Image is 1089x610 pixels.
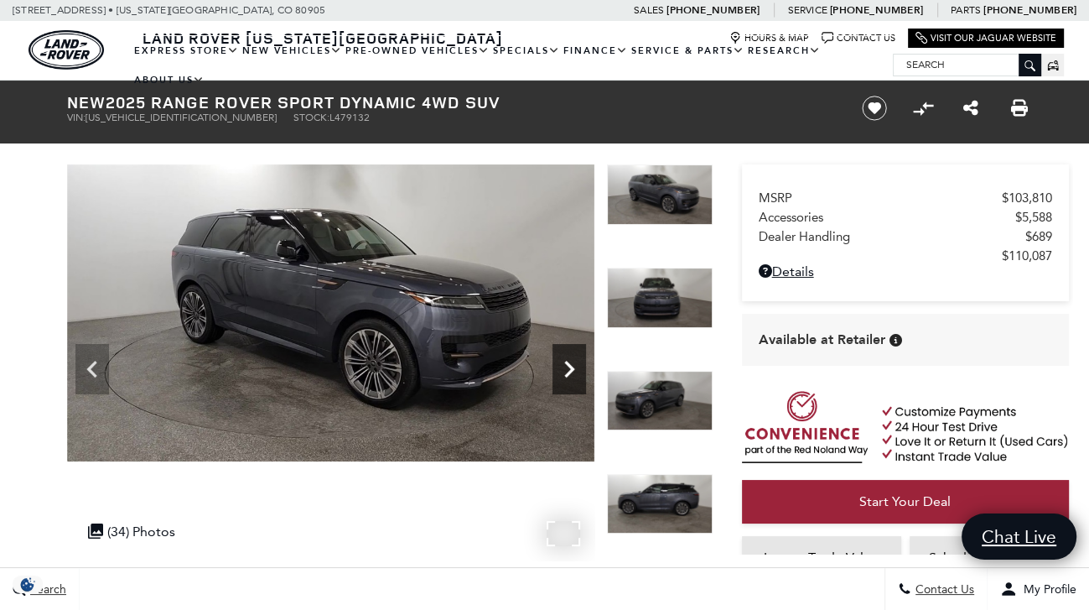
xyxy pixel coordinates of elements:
img: New 2025 Varesine Blue Land Rover Dynamic image 2 [607,164,713,225]
a: New Vehicles [241,36,344,65]
a: land-rover [29,30,104,70]
a: Hours & Map [729,32,809,44]
a: EXPRESS STORE [132,36,241,65]
img: New 2025 Varesine Blue Land Rover Dynamic image 5 [607,474,713,534]
span: $103,810 [1002,190,1052,206]
a: [PHONE_NUMBER] [830,3,923,17]
span: $689 [1025,229,1052,244]
a: Share this New 2025 Range Rover Sport Dynamic 4WD SUV [963,98,978,118]
a: About Us [132,65,206,95]
a: Specials [491,36,562,65]
a: Accessories $5,588 [759,210,1052,225]
button: Save vehicle [856,95,893,122]
span: Instant Trade Value [764,550,879,566]
strong: New [67,91,106,113]
span: Chat Live [973,525,1065,548]
span: My Profile [1017,582,1076,597]
span: Contact Us [911,582,974,597]
a: Chat Live [962,514,1076,560]
span: Schedule Test Drive [929,550,1049,566]
a: Visit Our Jaguar Website [915,32,1056,44]
span: Accessories [759,210,1015,225]
span: [US_VEHICLE_IDENTIFICATION_NUMBER] [86,112,277,123]
a: Contact Us [822,32,895,44]
span: $5,588 [1015,210,1052,225]
a: [PHONE_NUMBER] [983,3,1076,17]
span: Stock: [293,112,329,123]
span: Service [787,4,827,16]
span: VIN: [67,112,86,123]
a: [PHONE_NUMBER] [666,3,760,17]
a: MSRP $103,810 [759,190,1052,206]
section: Click to Open Cookie Consent Modal [8,576,47,593]
span: Start Your Deal [859,493,951,509]
a: Details [759,263,1052,279]
a: Finance [562,36,630,65]
div: Next [552,344,586,394]
a: Instant Trade Value [742,536,901,580]
img: New 2025 Varesine Blue Land Rover Dynamic image 4 [607,371,713,431]
a: Start Your Deal [742,480,1069,524]
h1: 2025 Range Rover Sport Dynamic 4WD SUV [67,93,834,112]
span: Land Rover [US_STATE][GEOGRAPHIC_DATA] [143,28,503,48]
span: Available at Retailer [759,331,885,349]
img: Opt-Out Icon [8,576,47,593]
a: Land Rover [US_STATE][GEOGRAPHIC_DATA] [132,28,513,48]
img: Land Rover [29,30,104,70]
a: Schedule Test Drive [910,536,1069,580]
a: Service & Parts [630,36,746,65]
a: Print this New 2025 Range Rover Sport Dynamic 4WD SUV [1011,98,1028,118]
a: [STREET_ADDRESS] • [US_STATE][GEOGRAPHIC_DATA], CO 80905 [13,4,325,16]
a: Research [746,36,822,65]
span: MSRP [759,190,1002,206]
a: Pre-Owned Vehicles [344,36,491,65]
span: Sales [634,4,664,16]
div: (34) Photos [80,515,184,548]
input: Search [894,55,1040,75]
img: New 2025 Varesine Blue Land Rover Dynamic image 3 [607,268,713,328]
span: $110,087 [1002,248,1052,263]
nav: Main Navigation [132,36,893,95]
div: Vehicle is in stock and ready for immediate delivery. Due to demand, availability is subject to c... [889,334,902,347]
button: Compare Vehicle [910,96,936,121]
div: Previous [75,344,109,394]
img: New 2025 Varesine Blue Land Rover Dynamic image 2 [67,164,594,461]
a: $110,087 [759,248,1052,263]
span: L479132 [329,112,370,123]
a: Dealer Handling $689 [759,229,1052,244]
span: Dealer Handling [759,229,1025,244]
button: Open user profile menu [988,568,1089,610]
span: Parts [951,4,981,16]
